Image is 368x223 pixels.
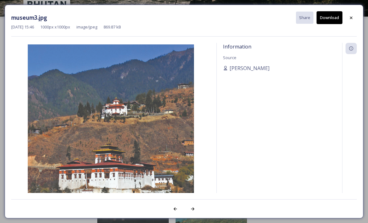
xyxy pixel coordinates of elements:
[104,24,121,30] span: 869.87 kB
[296,12,313,24] button: Share
[317,11,342,24] button: Download
[76,24,97,30] span: image/jpeg
[40,24,70,30] span: 1000 px x 1000 px
[230,64,269,72] span: [PERSON_NAME]
[11,24,34,30] span: [DATE] 15:46
[11,13,47,22] h3: museum3.jpg
[223,43,251,50] span: Information
[11,44,210,211] img: museum3.jpg
[223,55,236,60] span: Source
